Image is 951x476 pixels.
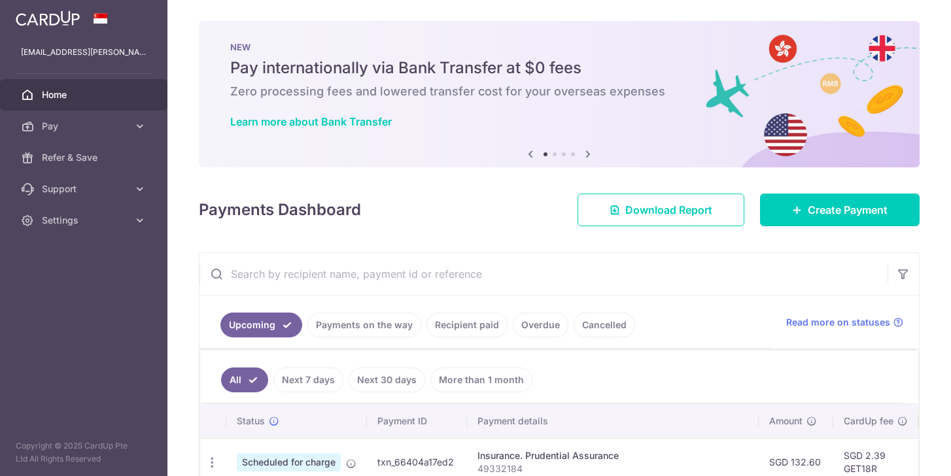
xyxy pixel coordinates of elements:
a: Read more on statuses [786,316,903,329]
a: Create Payment [760,194,920,226]
a: Recipient paid [426,313,508,337]
span: Support [42,182,128,195]
span: Home [42,88,128,101]
img: CardUp [16,10,80,26]
th: Payment ID [367,404,467,438]
span: Refer & Save [42,151,128,164]
a: Next 30 days [349,367,425,392]
span: Scheduled for charge [237,453,341,471]
th: Payment details [467,404,759,438]
a: Cancelled [574,313,635,337]
a: Next 7 days [273,367,343,392]
span: Pay [42,120,128,133]
a: Upcoming [220,313,302,337]
a: Overdue [513,313,568,337]
span: Read more on statuses [786,316,890,329]
span: Create Payment [808,202,888,218]
span: Status [237,415,265,428]
span: Amount [769,415,803,428]
span: Download Report [625,202,712,218]
h6: Zero processing fees and lowered transfer cost for your overseas expenses [230,84,888,99]
div: Insurance. Prudential Assurance [477,449,748,462]
h5: Pay internationally via Bank Transfer at $0 fees [230,58,888,78]
p: 49332184 [477,462,748,475]
img: Bank transfer banner [199,21,920,167]
a: All [221,367,268,392]
a: Learn more about Bank Transfer [230,115,392,128]
span: Settings [42,214,128,227]
a: More than 1 month [430,367,532,392]
p: [EMAIL_ADDRESS][PERSON_NAME][DOMAIN_NAME] [21,46,147,59]
a: Payments on the way [307,313,421,337]
h4: Payments Dashboard [199,198,361,222]
input: Search by recipient name, payment id or reference [199,253,888,295]
span: CardUp fee [844,415,893,428]
p: NEW [230,42,888,52]
a: Download Report [578,194,744,226]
